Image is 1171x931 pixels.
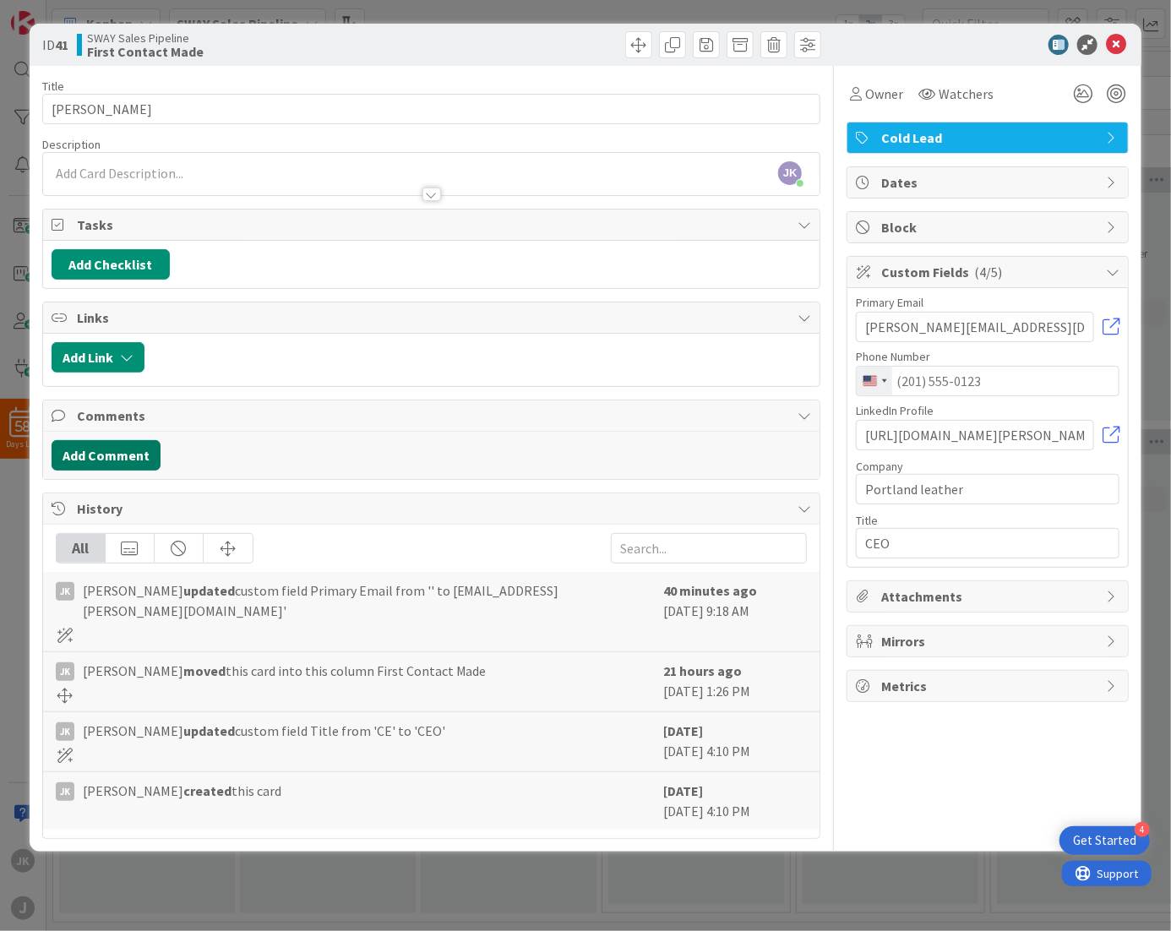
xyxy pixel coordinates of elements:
b: moved [183,662,226,679]
span: Support [35,3,77,23]
input: (201) 555-0123 [856,366,1119,396]
span: Watchers [939,84,994,104]
div: Phone Number [856,351,1119,362]
div: Open Get Started checklist, remaining modules: 4 [1059,826,1150,855]
span: Metrics [881,676,1097,696]
div: [DATE] 4:10 PM [663,721,807,763]
div: JK [56,782,74,801]
div: [DATE] 1:26 PM [663,661,807,703]
button: Add Checklist [52,249,170,280]
b: 41 [55,36,68,53]
span: SWAY Sales Pipeline [87,31,204,45]
span: [PERSON_NAME] custom field Title from 'CE' to 'CEO' [83,721,445,741]
span: [PERSON_NAME] this card [83,781,281,801]
div: JK [56,722,74,741]
b: updated [183,582,235,599]
button: Add Link [52,342,144,373]
div: All [57,534,106,563]
label: Company [856,459,903,474]
span: Mirrors [881,631,1097,651]
span: ID [42,35,68,55]
span: History [77,498,790,519]
span: Dates [881,172,1097,193]
input: type card name here... [42,94,821,124]
div: Primary Email [856,297,1119,308]
span: Block [881,217,1097,237]
span: Description [42,137,101,152]
label: Title [856,513,878,528]
span: ( 4/5 ) [974,264,1002,280]
input: Search... [611,533,807,563]
button: Selected country [857,367,892,395]
span: Tasks [77,215,790,235]
b: created [183,782,231,799]
div: [DATE] 4:10 PM [663,781,807,821]
div: Get Started [1073,832,1136,849]
span: Links [77,308,790,328]
span: Owner [865,84,903,104]
span: JK [778,161,802,185]
div: JK [56,662,74,681]
div: LinkedIn Profile [856,405,1119,416]
span: [PERSON_NAME] custom field Primary Email from '' to [EMAIL_ADDRESS][PERSON_NAME][DOMAIN_NAME]' [83,580,656,621]
b: [DATE] [663,722,703,739]
b: [DATE] [663,782,703,799]
span: Comments [77,406,790,426]
label: Title [42,79,64,94]
b: updated [183,722,235,739]
b: First Contact Made [87,45,204,58]
span: [PERSON_NAME] this card into this column First Contact Made [83,661,487,681]
b: 21 hours ago [663,662,742,679]
button: Add Comment [52,440,161,471]
b: 40 minutes ago [663,582,757,599]
span: Cold Lead [881,128,1097,148]
div: JK [56,582,74,601]
div: [DATE] 9:18 AM [663,580,807,643]
div: 4 [1135,822,1150,837]
span: Attachments [881,586,1097,607]
span: Custom Fields [881,262,1097,282]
